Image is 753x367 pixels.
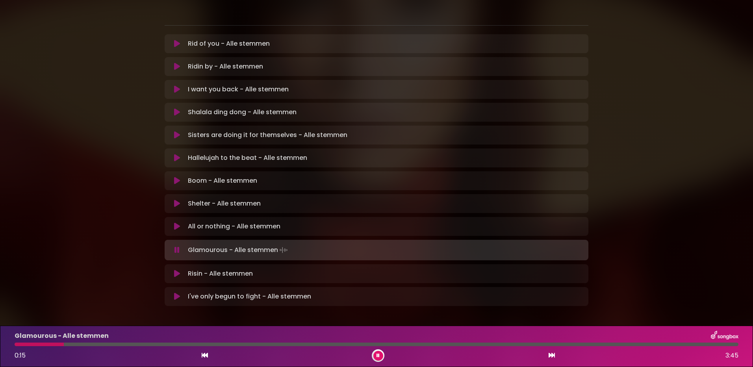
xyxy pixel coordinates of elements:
p: All or nothing - Alle stemmen [188,222,280,231]
img: waveform4.gif [278,245,289,256]
p: Shelter - Alle stemmen [188,199,261,208]
p: Glamourous - Alle stemmen [15,331,109,341]
p: I've only begun to fight - Alle stemmen [188,292,311,301]
p: Ridin by - Alle stemmen [188,62,263,71]
p: Glamourous - Alle stemmen [188,245,289,256]
p: Sisters are doing it for themselves - Alle stemmen [188,130,347,140]
p: Hallelujah to the beat - Alle stemmen [188,153,307,163]
img: songbox-logo-white.png [711,331,738,341]
p: Shalala ding dong - Alle stemmen [188,108,297,117]
p: I want you back - Alle stemmen [188,85,289,94]
p: Risin - Alle stemmen [188,269,253,278]
p: Boom - Alle stemmen [188,176,257,185]
p: Rid of you - Alle stemmen [188,39,270,48]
